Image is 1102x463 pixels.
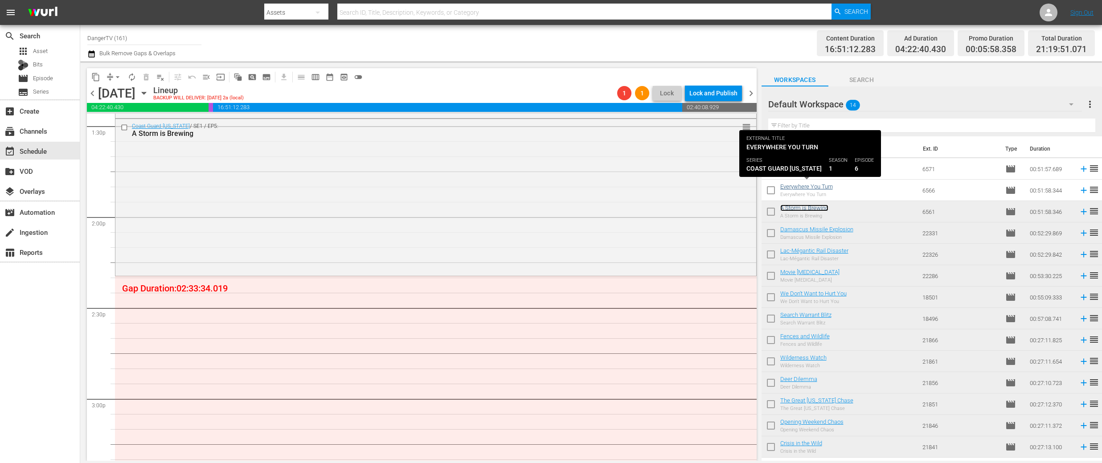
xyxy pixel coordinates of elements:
span: reorder [1089,334,1099,345]
div: Ad Duration [895,32,946,45]
div: Pump Action [780,170,813,176]
a: Search Warrant Blitz [780,311,832,318]
td: 00:51:58.346 [1026,201,1075,222]
td: 00:57:08.741 [1026,308,1075,329]
span: Episode [1005,313,1016,324]
span: Create Series Block [259,70,274,84]
div: The Great [US_STATE] Chase [780,406,853,411]
span: Episode [1005,420,1016,431]
a: Opening Weekend Chaos [780,418,844,425]
button: Lock and Publish [685,85,742,101]
div: Everywhere You Turn [780,192,833,197]
span: Series [33,87,49,96]
span: reorder [1089,420,1099,430]
span: 21:19:51.071 [1036,45,1087,55]
td: 21856 [919,372,1002,393]
a: Crisis in the Wild [780,440,822,447]
span: reorder [1089,398,1099,409]
span: Fill episodes with ad slates [199,70,213,84]
div: [DATE] [98,86,135,101]
span: reorder [1089,291,1099,302]
td: 00:51:58.344 [1026,180,1075,201]
span: Overlays [4,186,15,197]
td: 00:27:10.723 [1026,372,1075,393]
span: Workspaces [762,74,828,86]
div: Lock and Publish [689,85,737,101]
div: Total Duration [1036,32,1087,45]
a: Damascus Missile Explosion [780,226,853,233]
span: 1 [617,90,631,97]
div: Search Warrant Blitz [780,320,832,326]
td: 00:27:11.654 [1026,351,1075,372]
a: Movie [MEDICAL_DATA] [780,269,840,275]
div: Deer Dilemma [780,384,817,390]
span: Episode [1005,228,1016,238]
span: Bits [33,60,43,69]
td: 18501 [919,287,1002,308]
span: subtitles_outlined [262,73,271,82]
span: Episode [1005,270,1016,281]
span: toggle_off [354,73,363,82]
span: 16:51:12.283 [825,45,876,55]
a: Coast Guard [US_STATE] [132,123,190,129]
span: content_copy [91,73,100,82]
td: 21866 [919,329,1002,351]
a: The Great [US_STATE] Chase [780,397,853,404]
svg: Add to Schedule [1079,314,1089,324]
div: Bits [18,60,29,70]
span: reorder [1089,441,1099,452]
span: Episode [18,73,29,84]
span: Reports [4,247,15,258]
span: menu_open [202,73,211,82]
span: Bulk Remove Gaps & Overlaps [98,50,176,57]
span: reorder [1089,356,1099,366]
div: Promo Duration [966,32,1016,45]
span: input [216,73,225,82]
span: Episode [1005,442,1016,452]
div: Lineup [153,86,244,95]
svg: Add to Schedule [1079,421,1089,430]
svg: Add to Schedule [1079,228,1089,238]
img: ans4CAIJ8jUAAAAAAAAAAAAAAAAAAAAAAAAgQb4GAAAAAAAAAAAAAAAAAAAAAAAAJMjXAAAAAAAAAAAAAAAAAAAAAAAAgAT5G... [21,2,64,23]
svg: Add to Schedule [1079,292,1089,302]
a: A Storm is Brewing [780,205,828,211]
div: Fences and Wildlife [780,341,830,347]
span: Episode [1005,377,1016,388]
span: Asset [18,46,29,57]
span: Channels [4,126,15,137]
span: Episode [1005,399,1016,410]
th: Duration [1024,136,1078,161]
span: Episode [1005,292,1016,303]
a: Fences and Wildlife [780,333,830,340]
div: / SE1 / EP5: [132,123,705,138]
div: Default Workspace [768,92,1082,117]
span: reorder [1089,206,1099,217]
button: reorder [742,122,751,131]
span: Search [4,31,15,41]
span: Lock [656,89,678,98]
td: 00:51:57.689 [1026,158,1075,180]
td: 6571 [919,158,1002,180]
span: Series [18,87,29,98]
div: Wilderness Watch [780,363,827,369]
a: Wilderness Watch [780,354,827,361]
div: Opening Weekend Chaos [780,427,844,433]
span: 02:40:08.929 [682,103,757,112]
span: date_range_outlined [325,73,334,82]
span: Automation [4,207,15,218]
span: Update Metadata from Key Asset [213,70,228,84]
th: Ext. ID [918,136,1000,161]
span: Select an event to delete [139,70,153,84]
span: 04:22:40.430 [895,45,946,55]
span: autorenew_outlined [127,73,136,82]
span: Episode [1005,335,1016,345]
span: Customize Events [168,68,185,86]
svg: Add to Schedule [1079,378,1089,388]
span: Create Search Block [245,70,259,84]
svg: Add to Schedule [1079,399,1089,409]
td: 00:52:29.842 [1026,244,1075,265]
span: reorder [1089,184,1099,195]
svg: Add to Schedule [1079,164,1089,174]
svg: Add to Schedule [1079,207,1089,217]
td: 22331 [919,222,1002,244]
